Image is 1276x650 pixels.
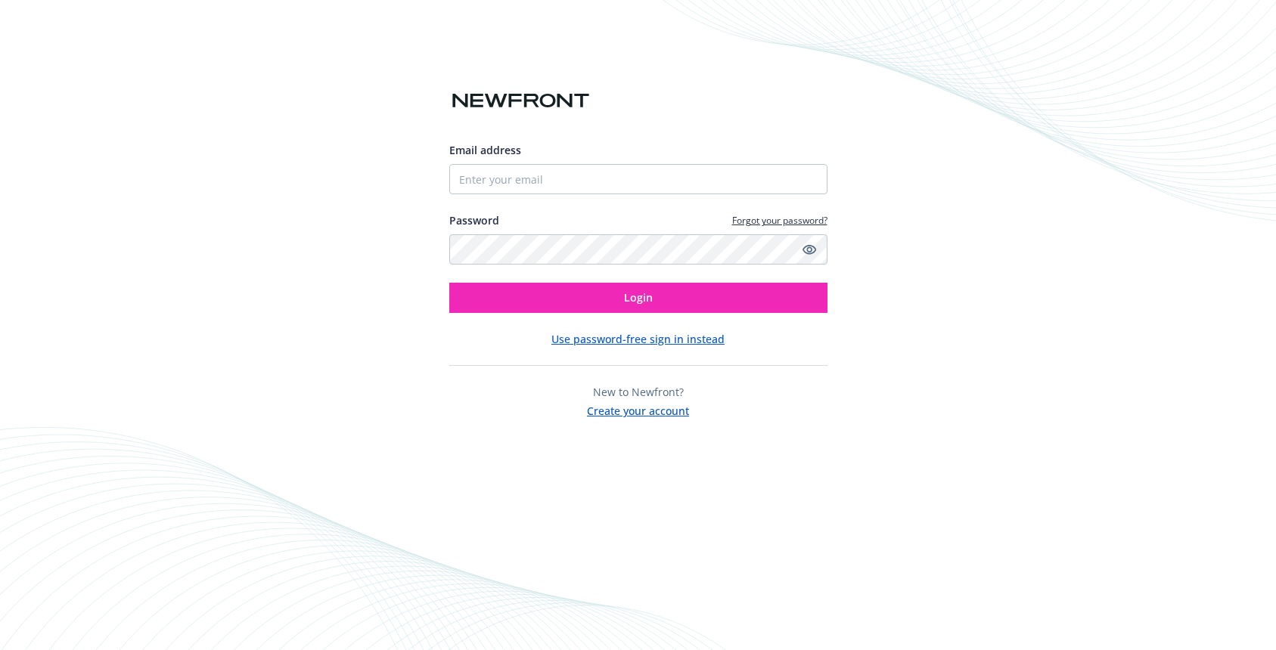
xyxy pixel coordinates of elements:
input: Enter your password [449,234,827,265]
span: Login [624,290,653,305]
input: Enter your email [449,164,827,194]
button: Login [449,283,827,313]
button: Create your account [587,400,689,419]
a: Show password [800,240,818,258]
span: New to Newfront? [593,385,684,399]
a: Forgot your password? [732,214,827,227]
span: Email address [449,143,521,157]
label: Password [449,212,499,228]
img: Newfront logo [449,88,592,114]
button: Use password-free sign in instead [551,331,725,347]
